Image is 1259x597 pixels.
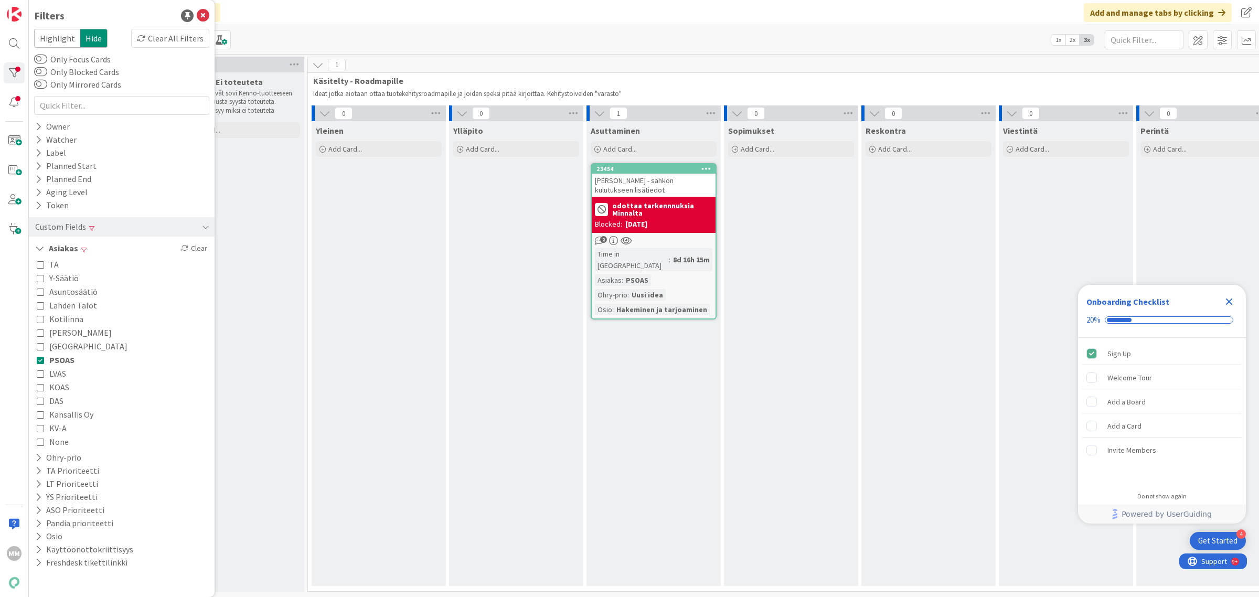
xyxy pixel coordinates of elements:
[34,199,70,212] div: Token
[34,53,111,66] label: Only Focus Cards
[595,274,622,286] div: Asiakas
[34,517,114,530] button: Pandia prioriteetti
[1083,505,1241,524] a: Powered by UserGuiding
[1080,35,1094,45] span: 3x
[1236,529,1246,539] div: 4
[625,219,647,230] div: [DATE]
[37,271,79,285] button: Y-Säätiö
[37,298,97,312] button: Lahden Talot
[1065,35,1080,45] span: 2x
[49,339,127,353] span: [GEOGRAPHIC_DATA]
[878,144,912,154] span: Add Card...
[34,133,78,146] div: Watcher
[34,120,71,133] div: Owner
[1086,315,1237,325] div: Checklist progress: 20%
[37,367,66,380] button: LVAS
[1003,125,1038,136] span: Viestintä
[591,125,640,136] span: Asuttaminen
[22,2,48,14] span: Support
[49,298,97,312] span: Lahden Talot
[34,78,121,91] label: Only Mirrored Cards
[7,575,22,590] img: avatar
[1198,536,1237,546] div: Get Started
[603,144,637,154] span: Add Card...
[49,285,98,298] span: Asuntosäätiö
[37,285,98,298] button: Asuntosäätiö
[600,236,607,243] span: 2
[34,29,80,48] span: Highlight
[592,174,716,197] div: [PERSON_NAME] - sähkön kulutukseen lisätiedot
[627,289,629,301] span: :
[49,258,59,271] span: TA
[592,164,716,197] div: 23454[PERSON_NAME] - sähkön kulutukseen lisätiedot
[1107,371,1152,384] div: Welcome Tour
[595,289,627,301] div: Ohry-prio
[34,8,65,24] div: Filters
[34,491,99,504] button: YS Prioriteetti
[34,556,129,569] button: Freshdesk tikettilinkki
[728,125,774,136] span: Sopimukset
[34,242,79,255] button: Asiakas
[34,464,100,477] button: TA Prioriteetti
[179,242,209,255] div: Clear
[669,254,670,265] span: :
[1122,508,1212,520] span: Powered by UserGuiding
[1022,107,1040,120] span: 0
[741,144,774,154] span: Add Card...
[1086,315,1101,325] div: 20%
[34,54,47,65] button: Only Focus Cards
[622,274,623,286] span: :
[623,274,651,286] div: PSOAS
[34,220,87,233] div: Custom Fields
[7,7,22,22] img: Visit kanbanzone.com
[49,326,112,339] span: [PERSON_NAME]
[595,219,622,230] div: Blocked:
[472,107,490,120] span: 0
[595,248,669,271] div: Time in [GEOGRAPHIC_DATA]
[1190,532,1246,550] div: Open Get Started checklist, remaining modules: 4
[670,254,712,265] div: 8d 16h 15m
[1159,107,1177,120] span: 0
[1016,144,1049,154] span: Add Card...
[1140,125,1169,136] span: Perintä
[49,367,66,380] span: LVAS
[34,96,209,115] input: Quick Filter...
[34,504,105,517] button: ASO Prioriteetti
[7,546,22,561] div: MM
[37,339,127,353] button: [GEOGRAPHIC_DATA]
[49,421,67,435] span: KV-A
[596,165,716,173] div: 23454
[34,66,119,78] label: Only Blocked Cards
[53,4,58,13] div: 9+
[34,79,47,90] button: Only Mirrored Cards
[1082,439,1242,462] div: Invite Members is incomplete.
[34,451,82,464] button: Ohry-prio
[747,107,765,120] span: 0
[49,435,69,449] span: None
[80,29,108,48] span: Hide
[34,477,99,491] button: LT Prioriteetti
[34,173,92,186] div: Planned End
[1107,347,1131,360] div: Sign Up
[614,304,710,315] div: Hakeminen ja tarjoaminen
[866,125,906,136] span: Reskontra
[37,435,69,449] button: None
[1153,144,1187,154] span: Add Card...
[49,408,93,421] span: Kansallis Oy
[1078,505,1246,524] div: Footer
[453,125,483,136] span: Ylläpito
[1082,366,1242,389] div: Welcome Tour is incomplete.
[1107,396,1146,408] div: Add a Board
[1051,35,1065,45] span: 1x
[335,107,353,120] span: 0
[1082,342,1242,365] div: Sign Up is complete.
[34,159,98,173] div: Planned Start
[316,125,344,136] span: Yleinen
[1107,420,1141,432] div: Add a Card
[37,258,59,271] button: TA
[49,312,83,326] span: Kotilinna
[612,202,712,217] b: odottaa tarkennnuksia Minnalta
[884,107,902,120] span: 0
[34,67,47,77] button: Only Blocked Cards
[34,146,67,159] div: Label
